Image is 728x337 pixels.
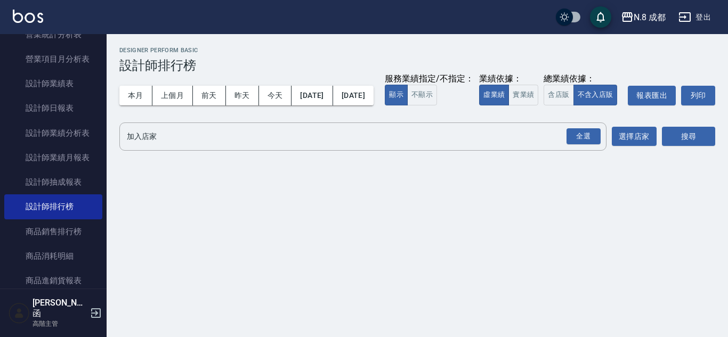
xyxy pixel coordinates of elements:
[674,7,715,27] button: 登出
[479,73,538,85] div: 業績依據：
[4,22,102,47] a: 營業統計分析表
[259,86,292,105] button: 今天
[479,85,509,105] button: 虛業績
[4,194,102,219] a: 設計師排行榜
[4,170,102,194] a: 設計師抽成報表
[4,244,102,268] a: 商品消耗明細
[508,85,538,105] button: 實業績
[4,96,102,120] a: 設計師日報表
[4,71,102,96] a: 設計師業績表
[333,86,374,105] button: [DATE]
[385,73,474,85] div: 服務業績指定/不指定：
[4,145,102,170] a: 設計師業績月報表
[119,86,152,105] button: 本月
[544,85,573,105] button: 含店販
[193,86,226,105] button: 前天
[152,86,193,105] button: 上個月
[4,121,102,145] a: 設計師業績分析表
[634,11,666,24] div: N.8 成都
[564,126,603,147] button: Open
[13,10,43,23] img: Logo
[590,6,611,28] button: save
[4,219,102,244] a: 商品銷售排行榜
[617,6,670,28] button: N.8 成都
[124,127,586,146] input: 店家名稱
[33,319,87,328] p: 高階主管
[119,58,715,73] h3: 設計師排行榜
[4,268,102,293] a: 商品進銷貨報表
[292,86,333,105] button: [DATE]
[573,85,618,105] button: 不含入店販
[662,127,715,146] button: 搜尋
[119,47,715,54] h2: Designer Perform Basic
[226,86,259,105] button: 昨天
[385,85,408,105] button: 顯示
[567,128,601,145] div: 全選
[33,298,87,319] h5: [PERSON_NAME]函
[681,86,715,105] button: 列印
[612,127,657,146] button: 選擇店家
[544,73,622,85] div: 總業績依據：
[4,47,102,71] a: 營業項目月分析表
[407,85,437,105] button: 不顯示
[9,302,30,324] img: Person
[628,86,676,105] button: 報表匯出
